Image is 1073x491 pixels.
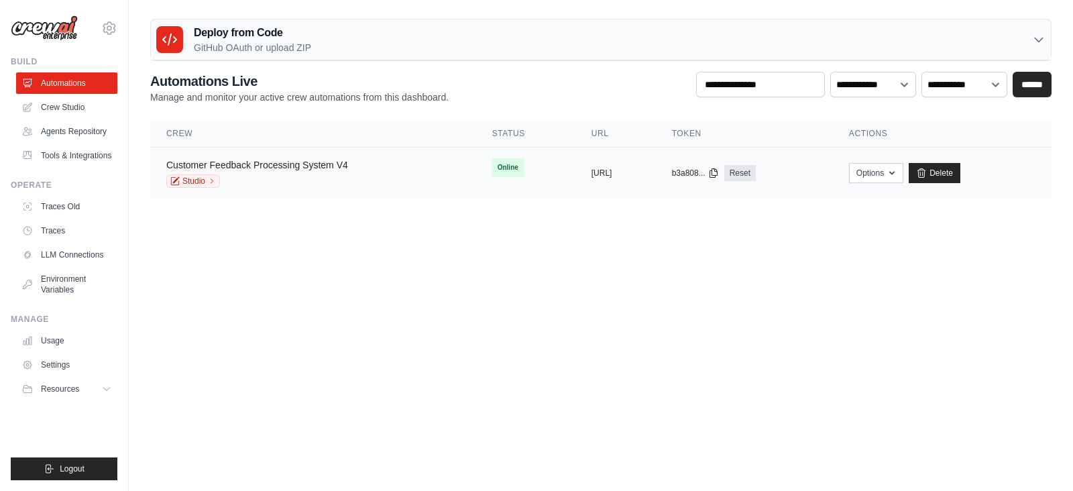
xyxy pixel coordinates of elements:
th: Status [476,120,575,148]
a: Delete [909,163,960,183]
button: Logout [11,457,117,480]
a: Agents Repository [16,121,117,142]
a: Tools & Integrations [16,145,117,166]
button: b3a808... [672,168,719,178]
th: Token [656,120,833,148]
span: Online [492,158,524,177]
span: Logout [60,463,84,474]
h3: Deploy from Code [194,25,311,41]
th: Crew [150,120,476,148]
a: Studio [166,174,220,188]
span: Resources [41,384,79,394]
a: Automations [16,72,117,94]
a: Environment Variables [16,268,117,301]
p: GitHub OAuth or upload ZIP [194,41,311,54]
a: LLM Connections [16,244,117,266]
h2: Automations Live [150,72,449,91]
div: Operate [11,180,117,190]
th: Actions [833,120,1052,148]
a: Usage [16,330,117,351]
button: Resources [16,378,117,400]
div: Manage [11,314,117,325]
a: Crew Studio [16,97,117,118]
a: Reset [724,165,756,181]
div: Build [11,56,117,67]
p: Manage and monitor your active crew automations from this dashboard. [150,91,449,104]
a: Customer Feedback Processing System V4 [166,160,348,170]
a: Traces Old [16,196,117,217]
img: Logo [11,15,78,41]
button: Options [849,163,903,183]
a: Settings [16,354,117,376]
a: Traces [16,220,117,241]
th: URL [575,120,656,148]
